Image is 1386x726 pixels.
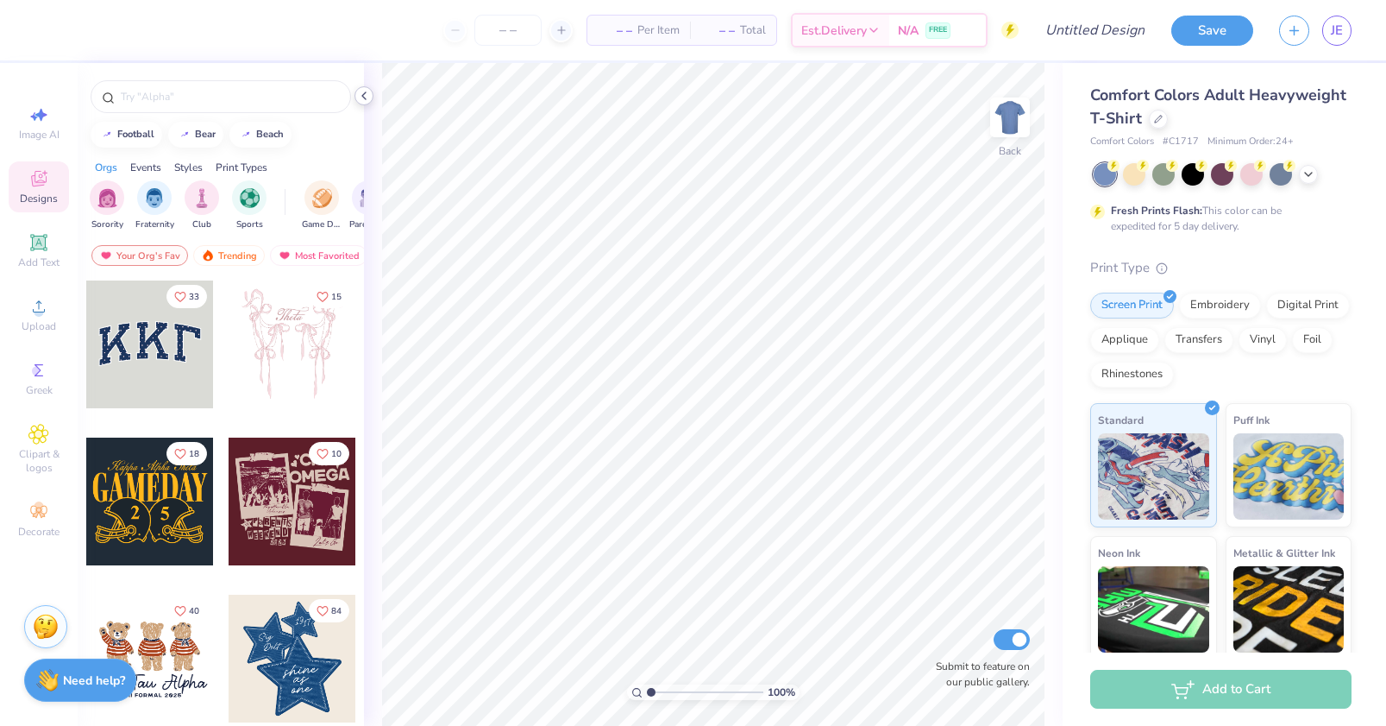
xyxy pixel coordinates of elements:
[1164,327,1233,353] div: Transfers
[270,245,367,266] div: Most Favorited
[185,180,219,231] button: filter button
[18,256,60,269] span: Add Text
[193,245,265,266] div: Trending
[135,180,174,231] div: filter for Fraternity
[95,160,117,175] div: Orgs
[174,160,203,175] div: Styles
[99,249,113,262] img: most_fav.gif
[135,180,174,231] button: filter button
[309,442,349,465] button: Like
[1090,362,1174,388] div: Rhinestones
[1090,135,1154,149] span: Comfort Colors
[178,129,191,140] img: trend_line.gif
[278,249,292,262] img: most_fav.gif
[145,188,164,208] img: Fraternity Image
[349,218,389,231] span: Parent's Weekend
[1098,566,1209,653] img: Neon Ink
[1090,85,1346,129] span: Comfort Colors Adult Heavyweight T-Shirt
[360,188,379,208] img: Parent's Weekend Image
[201,249,215,262] img: trending.gif
[1233,544,1335,562] span: Metallic & Glitter Ink
[192,188,211,208] img: Club Image
[1032,13,1158,47] input: Untitled Design
[229,122,292,148] button: beach
[192,218,211,231] span: Club
[97,188,117,208] img: Sorority Image
[168,122,223,148] button: bear
[26,383,53,397] span: Greek
[598,22,632,40] span: – –
[309,599,349,622] button: Like
[740,22,766,40] span: Total
[239,129,253,140] img: trend_line.gif
[189,607,199,616] span: 40
[19,128,60,142] span: Image AI
[999,143,1021,159] div: Back
[63,672,125,689] strong: Need help?
[302,180,342,231] button: filter button
[1111,204,1202,218] strong: Fresh Prints Flash:
[1179,293,1261,319] div: Embroidery
[1233,566,1345,653] img: Metallic & Glitter Ink
[232,180,267,231] div: filter for Sports
[20,192,58,205] span: Designs
[898,22,919,40] span: N/A
[100,129,114,140] img: trend_line.gif
[1098,544,1140,562] span: Neon Ink
[1090,327,1159,353] div: Applique
[302,218,342,231] span: Game Day
[1233,411,1270,429] span: Puff Ink
[637,22,680,40] span: Per Item
[90,180,124,231] div: filter for Sorority
[1098,411,1144,429] span: Standard
[926,659,1030,690] label: Submit to feature on our public gallery.
[166,599,207,622] button: Like
[312,188,332,208] img: Game Day Image
[189,450,199,458] span: 18
[117,129,154,139] div: football
[195,129,216,139] div: bear
[1207,135,1294,149] span: Minimum Order: 24 +
[90,180,124,231] button: filter button
[18,525,60,539] span: Decorate
[309,285,349,308] button: Like
[1163,135,1199,149] span: # C1717
[331,607,342,616] span: 84
[302,180,342,231] div: filter for Game Day
[91,218,123,231] span: Sorority
[166,442,207,465] button: Like
[256,129,284,139] div: beach
[700,22,735,40] span: – –
[331,450,342,458] span: 10
[331,293,342,301] span: 15
[130,160,161,175] div: Events
[1098,433,1209,520] img: Standard
[91,245,188,266] div: Your Org's Fav
[1292,327,1333,353] div: Foil
[91,122,162,148] button: football
[929,24,947,36] span: FREE
[9,447,69,475] span: Clipart & logos
[119,88,340,105] input: Try "Alpha"
[1239,327,1287,353] div: Vinyl
[1266,293,1350,319] div: Digital Print
[236,218,263,231] span: Sports
[216,160,267,175] div: Print Types
[1090,258,1352,278] div: Print Type
[232,180,267,231] button: filter button
[993,100,1027,135] img: Back
[1233,433,1345,520] img: Puff Ink
[240,188,260,208] img: Sports Image
[135,218,174,231] span: Fraternity
[185,180,219,231] div: filter for Club
[1171,16,1253,46] button: Save
[1111,203,1323,234] div: This color can be expedited for 5 day delivery.
[1331,21,1343,41] span: JE
[474,15,542,46] input: – –
[349,180,389,231] button: filter button
[1322,16,1352,46] a: JE
[1090,293,1174,319] div: Screen Print
[801,22,867,40] span: Est. Delivery
[189,293,199,301] span: 33
[768,685,795,700] span: 100 %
